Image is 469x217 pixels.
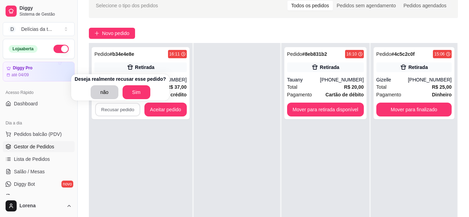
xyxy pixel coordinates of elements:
[91,85,118,99] button: não
[14,143,54,150] span: Gestor de Pedidos
[14,131,62,138] span: Pedidos balcão (PDV)
[53,45,69,53] button: Alterar Status
[432,92,452,97] strong: Dinheiro
[14,156,50,163] span: Lista de Pedidos
[408,64,428,71] div: Retirada
[94,31,99,36] span: plus
[434,51,445,57] div: 15:06
[96,2,158,9] span: Selecione o tipo dos pedidos
[11,72,29,78] article: até 04/09
[135,64,154,71] div: Retirada
[19,5,72,11] span: Diggy
[287,76,320,83] div: Tauany
[110,51,134,57] strong: # b34e4e8e
[21,26,52,33] div: Delícias da t ...
[320,76,364,83] div: [PHONE_NUMBER]
[9,45,37,53] div: Loja aberta
[320,64,339,71] div: Retirada
[14,100,38,107] span: Dashboard
[13,66,33,71] article: Diggy Pro
[19,11,72,17] span: Sistema de Gestão
[14,193,24,200] span: KDS
[376,51,392,57] span: Pedido
[94,51,110,57] span: Pedido
[287,83,298,91] span: Total
[391,51,414,57] strong: # 4c5c2c0f
[123,85,150,99] button: Sim
[302,51,327,57] strong: # 8eb831b2
[144,103,187,116] button: Aceitar pedido
[287,1,333,10] div: Todos os pedidos
[287,91,312,98] span: Pagamento
[3,87,75,98] div: Acesso Rápido
[376,76,408,83] div: Gizelle
[432,84,452,90] strong: R$ 25,00
[169,51,180,57] div: 16:11
[14,168,45,175] span: Salão / Mesas
[376,91,401,98] span: Pagamento
[346,51,357,57] div: 16:10
[9,26,16,33] span: D
[408,76,452,83] div: [PHONE_NUMBER]
[287,51,302,57] span: Pedido
[400,1,450,10] div: Pedidos agendados
[14,181,35,188] span: Diggy Bot
[75,76,166,83] p: Deseja realmente recusar esse pedido?
[3,22,75,36] button: Select a team
[344,84,364,90] strong: R$ 20,00
[287,103,364,116] button: Mover para retirada disponível
[3,118,75,129] div: Dia a dia
[333,1,400,10] div: Pedidos sem agendamento
[19,203,64,209] span: Lorena
[376,83,387,91] span: Total
[325,92,363,97] strong: Cartão de débito
[376,103,452,116] button: Mover para finalizado
[95,103,140,116] button: Recusar pedido
[167,84,187,90] strong: R$ 37,00
[102,29,129,37] span: Novo pedido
